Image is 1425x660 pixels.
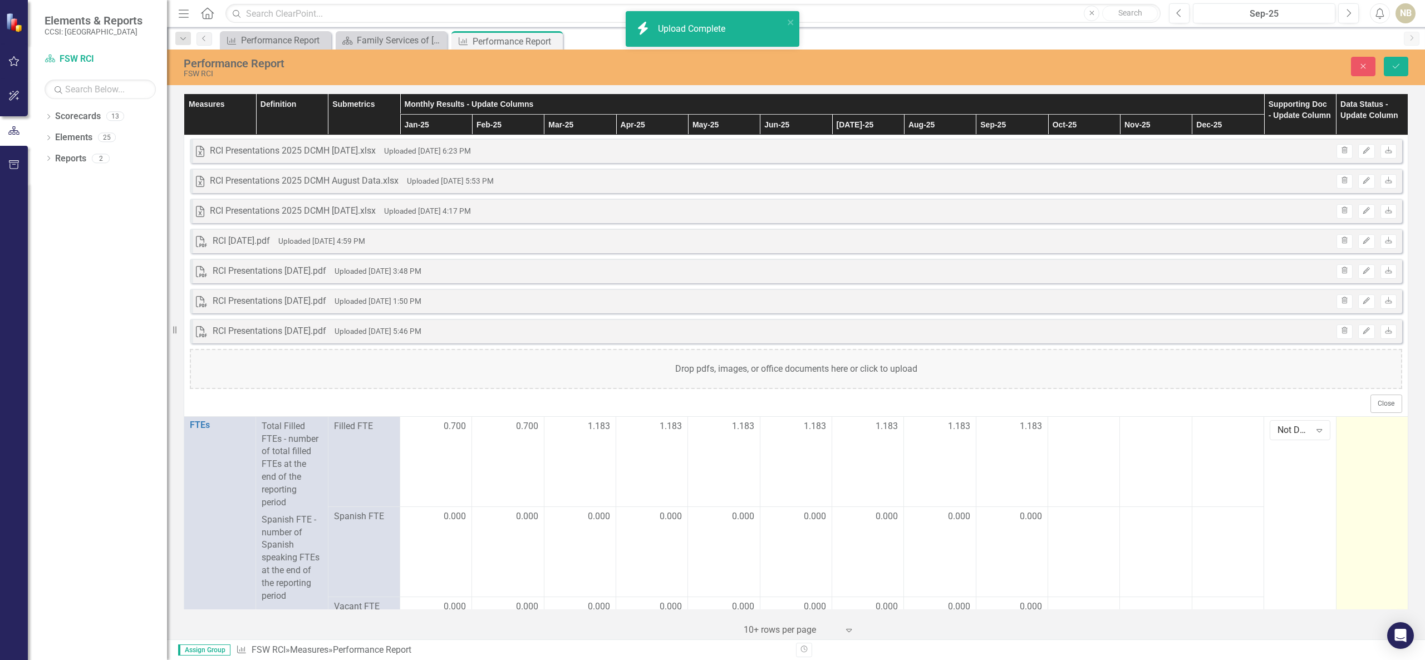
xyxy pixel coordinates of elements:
span: 0.000 [516,510,538,523]
div: Family Services of [GEOGRAPHIC_DATA] Page [357,33,444,47]
span: 0.000 [948,510,970,523]
a: Reports [55,152,86,165]
span: 1.183 [876,420,898,433]
p: Total Filled FTEs - number of total filled FTEs at the end of the reporting period [262,420,322,511]
span: 0.000 [732,510,754,523]
small: Uploaded [DATE] 5:53 PM [407,176,494,185]
div: RCI Presentations [DATE].pdf [213,295,326,308]
span: 0.000 [948,600,970,613]
input: Search ClearPoint... [225,4,1161,23]
span: 1.183 [804,420,826,433]
div: Not Defined [1277,423,1310,436]
span: 0.700 [444,420,466,433]
div: 13 [106,112,124,121]
span: 0.000 [516,600,538,613]
button: Sep-25 [1193,3,1335,23]
div: RCI Presentations [DATE].pdf [213,325,326,338]
small: Uploaded [DATE] 6:23 PM [384,146,471,155]
span: 0.000 [588,600,610,613]
div: Performance Report [473,35,560,48]
span: 0.000 [876,510,898,523]
a: Elements [55,131,92,144]
div: RCI Presentations 2025 DCMH [DATE].xlsx [210,205,376,218]
div: Sep-25 [1197,7,1331,21]
a: Family Services of [GEOGRAPHIC_DATA] Page [338,33,444,47]
div: » » [236,644,788,657]
span: Spanish FTE [334,510,394,523]
div: 25 [98,133,116,142]
div: RCI Presentations 2025 DCMH [DATE].xlsx [210,145,376,157]
span: 1.183 [588,420,610,433]
span: 1.183 [948,420,970,433]
div: Upload Complete [658,23,728,36]
span: 0.000 [1020,600,1042,613]
input: Search Below... [45,80,156,99]
a: FTEs [190,420,250,430]
div: Performance Report [184,57,878,70]
a: Performance Report [223,33,328,47]
span: 1.183 [660,420,682,433]
span: 0.000 [444,510,466,523]
img: ClearPoint Strategy [6,12,25,32]
span: Vacant FTE [334,600,394,613]
button: NB [1395,3,1416,23]
small: Uploaded [DATE] 4:17 PM [384,206,471,215]
div: RCI Presentations 2025 DCMH August Data.xlsx [210,175,399,188]
span: 0.000 [804,510,826,523]
span: 0.000 [660,510,682,523]
span: 0.000 [876,600,898,613]
div: Performance Report [241,33,328,47]
span: 0.000 [444,600,466,613]
div: RCI Presentations [DATE].pdf [213,265,326,278]
div: Performance Report [333,644,411,655]
span: Assign Group [178,644,230,656]
div: FSW RCI [184,70,878,78]
span: Elements & Reports [45,14,142,27]
span: 0.700 [516,420,538,433]
div: Open Intercom Messenger [1387,622,1414,649]
span: 1.183 [1020,420,1042,433]
span: 0.000 [588,510,610,523]
a: FSW RCI [252,644,286,655]
span: 0.000 [804,600,826,613]
button: Search [1102,6,1158,21]
small: Uploaded [DATE] 1:50 PM [335,297,421,306]
span: 0.000 [660,600,682,613]
small: CCSI: [GEOGRAPHIC_DATA] [45,27,142,36]
small: Uploaded [DATE] 3:48 PM [335,267,421,275]
small: Uploaded [DATE] 5:46 PM [335,327,421,336]
p: Spanish FTE - number of Spanish speaking FTEs at the end of the reporting period [262,511,322,605]
small: Uploaded [DATE] 4:59 PM [278,237,365,245]
span: 0.000 [1020,510,1042,523]
button: close [787,16,795,28]
div: RCI [DATE].pdf [213,235,270,248]
div: Drop pdfs, images, or office documents here or click to upload [190,349,1402,389]
a: Scorecards [55,110,101,123]
span: Search [1118,8,1142,17]
span: Filled FTE [334,420,394,433]
a: Measures [290,644,328,655]
span: 0.000 [732,600,754,613]
a: FSW RCI [45,53,156,66]
button: Close [1370,395,1402,412]
span: 1.183 [732,420,754,433]
div: 2 [92,154,110,163]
